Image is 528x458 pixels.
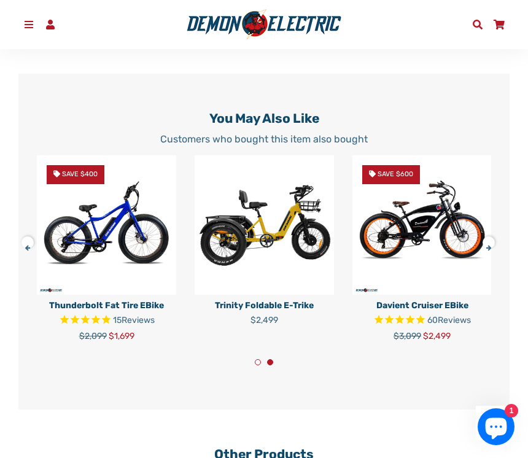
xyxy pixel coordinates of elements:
[352,155,492,295] img: Davient Cruiser eBike - Demon Electric
[79,331,107,341] span: $2,099
[438,315,471,325] span: Reviews
[195,299,334,312] p: Trinity Foldable E-Trike
[378,170,413,178] span: Save $600
[37,295,176,343] a: Thunderbolt Fat Tire eBike Rated 4.8 out of 5 stars 15 reviews $2,099 $1,699
[37,111,491,126] h2: You may also like
[109,331,134,341] span: $1,699
[394,331,421,341] span: $3,099
[427,315,471,325] span: 60 reviews
[113,315,155,325] span: 15 reviews
[182,9,346,41] img: Demon Electric logo
[195,295,334,327] a: Trinity Foldable E-Trike $2,499
[474,408,518,448] inbox-online-store-chat: Shopify online store chat
[195,155,334,295] img: Trinity Foldable E-Trike
[37,155,176,295] img: Thunderbolt Fat Tire eBike - Demon Electric
[267,359,273,365] button: 2 of 2
[37,155,176,295] a: Thunderbolt Fat Tire eBike - Demon Electric Save $400
[352,299,492,312] p: Davient Cruiser eBike
[352,314,492,328] span: Rated 4.8 out of 5 stars 60 reviews
[352,155,492,295] a: Davient Cruiser eBike - Demon Electric Save $600
[352,295,492,343] a: Davient Cruiser eBike Rated 4.8 out of 5 stars 60 reviews $3,099 $2,499
[37,314,176,328] span: Rated 4.8 out of 5 stars 15 reviews
[37,132,491,147] p: Customers who bought this item also bought
[250,315,278,325] span: $2,499
[62,170,98,178] span: Save $400
[255,359,261,365] button: 1 of 2
[122,315,155,325] span: Reviews
[423,331,451,341] span: $2,499
[37,299,176,312] p: Thunderbolt Fat Tire eBike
